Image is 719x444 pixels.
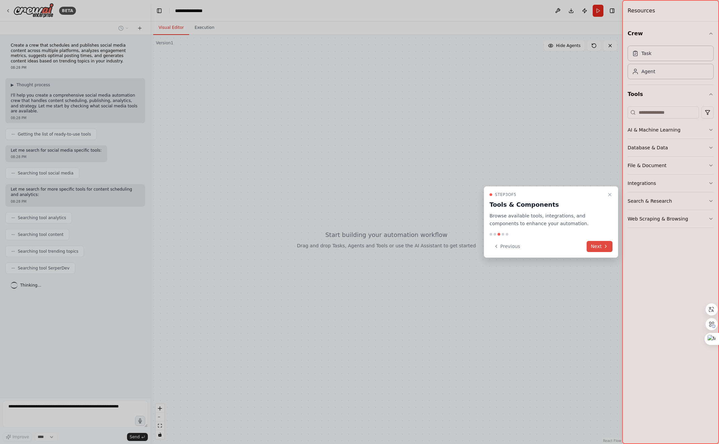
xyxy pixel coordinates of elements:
button: Close walkthrough [606,191,614,199]
span: Step 3 of 5 [495,192,516,197]
h3: Tools & Components [490,200,604,209]
button: Previous [490,241,524,252]
p: Browse available tools, integrations, and components to enhance your automation. [490,212,604,228]
button: Next [587,241,612,252]
button: Hide left sidebar [155,6,164,15]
